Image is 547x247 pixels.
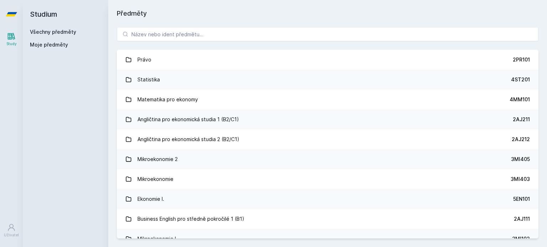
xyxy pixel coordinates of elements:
a: Matematika pro ekonomy 4MM101 [117,90,538,109]
a: Právo 2PR101 [117,50,538,70]
div: Mikroekonomie [137,172,173,186]
a: Study [1,28,21,50]
div: 2AJ212 [512,136,530,143]
div: Angličtina pro ekonomická studia 1 (B2/C1) [137,112,239,127]
div: Mikroekonomie 2 [137,152,178,166]
div: 2PR101 [513,56,530,63]
span: Moje předměty [30,41,68,48]
div: Ekonomie I. [137,192,164,206]
div: 2AJ111 [514,215,530,222]
div: Uživatel [4,232,19,238]
div: Mikroekonomie I [137,232,176,246]
div: 5EN101 [513,195,530,203]
div: Matematika pro ekonomy [137,92,198,107]
div: Study [6,41,17,47]
div: Business English pro středně pokročilé 1 (B1) [137,212,244,226]
div: 2AJ211 [513,116,530,123]
div: 3MI102 [512,235,530,242]
div: 4MM101 [510,96,530,103]
div: Angličtina pro ekonomická studia 2 (B2/C1) [137,132,239,146]
input: Název nebo ident předmětu… [117,27,538,41]
a: Ekonomie I. 5EN101 [117,189,538,209]
a: Angličtina pro ekonomická studia 2 (B2/C1) 2AJ212 [117,129,538,149]
div: Právo [137,53,151,67]
a: Statistika 4ST201 [117,70,538,90]
div: 4ST201 [511,76,530,83]
div: 3MI403 [511,176,530,183]
a: Angličtina pro ekonomická studia 1 (B2/C1) 2AJ211 [117,109,538,129]
a: Všechny předměty [30,29,76,35]
a: Business English pro středně pokročilé 1 (B1) 2AJ111 [117,209,538,229]
h1: Předměty [117,9,538,18]
a: Mikroekonomie 3MI403 [117,169,538,189]
div: 3MI405 [511,156,530,163]
a: Mikroekonomie 2 3MI405 [117,149,538,169]
div: Statistika [137,73,160,87]
a: Uživatel [1,220,21,241]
